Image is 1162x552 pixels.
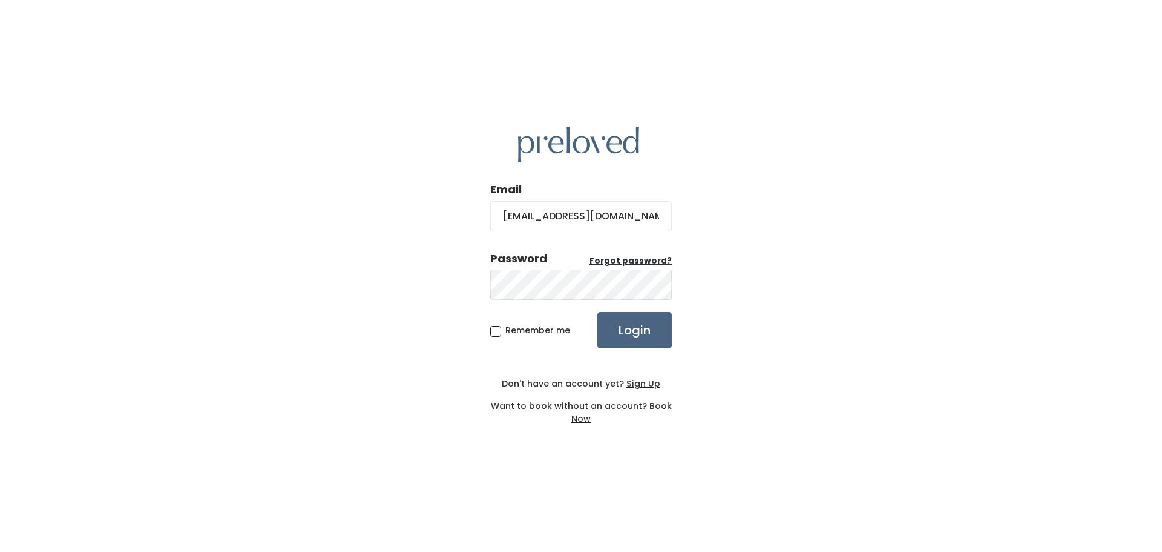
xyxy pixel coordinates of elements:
div: Don't have an account yet? [490,377,672,390]
a: Sign Up [624,377,660,390]
a: Forgot password? [589,255,672,267]
img: preloved logo [518,127,639,162]
label: Email [490,182,522,198]
div: Want to book without an account? [490,390,672,425]
span: Remember me [505,324,570,336]
input: Login [597,312,672,348]
div: Password [490,251,547,267]
u: Forgot password? [589,255,672,267]
a: Book Now [571,400,672,425]
u: Sign Up [626,377,660,390]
